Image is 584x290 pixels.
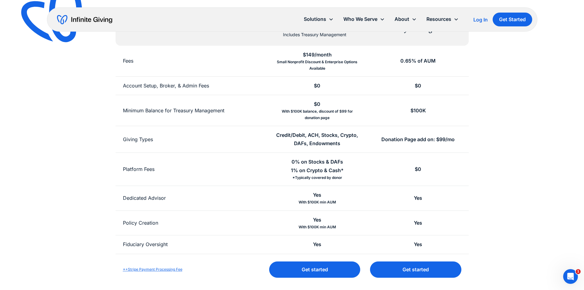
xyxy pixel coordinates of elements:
div: Who We Serve [343,15,377,23]
div: Yes [414,219,422,227]
div: Fees [123,57,133,65]
span: 1 [576,269,581,274]
div: Yes [313,216,321,224]
div: $0 [314,100,320,108]
div: Solutions [299,13,338,26]
a: Log In [473,16,488,23]
div: Yes [414,240,422,249]
div: Small Nonprofit Discount & Enterprise Options Available [274,59,360,72]
div: 0.65% of AUM [400,57,436,65]
div: With $100K balance, discount of $99 for donation page [274,108,360,121]
div: Yes [313,240,321,249]
div: About [395,15,409,23]
div: *Typically covered by donor [292,175,342,181]
div: Credit/Debit, ACH, Stocks, Crypto, DAFs, Endowments [274,131,360,148]
div: 0% on Stocks & DAFs 1% on Crypto & Cash* [291,158,344,174]
a: home [57,15,112,25]
div: Fiduciary Oversight [123,240,168,249]
a: *+Stripe Payment Processing Fee [123,267,182,272]
div: $0 [314,82,320,90]
div: Minimum Balance for Treasury Management [123,106,224,115]
div: Donation Page add on: $99/mo [381,135,455,144]
div: $0 [415,82,421,90]
div: Yes [414,194,422,202]
div: Yes [313,191,321,199]
a: Get started [370,261,461,278]
div: Platform Fees [123,165,155,173]
div: Includes Treasury Management [283,31,346,38]
div: Log In [473,17,488,22]
iframe: Intercom live chat [563,269,578,284]
div: $100K [410,106,426,115]
div: Account Setup, Broker, & Admin Fees [123,82,209,90]
div: Dedicated Advisor [123,194,166,202]
div: Who We Serve [338,13,390,26]
a: Get started [269,261,360,278]
div: Resources [426,15,451,23]
div: Resources [422,13,464,26]
div: Solutions [304,15,326,23]
a: Get Started [493,13,532,26]
div: About [390,13,422,26]
div: With $100K min AUM [299,224,336,230]
div: $149/month [303,51,332,59]
div: Giving Types [123,135,153,144]
div: Policy Creation [123,219,158,227]
div: $0 [415,165,421,173]
div: With $100K min AUM [299,199,336,205]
